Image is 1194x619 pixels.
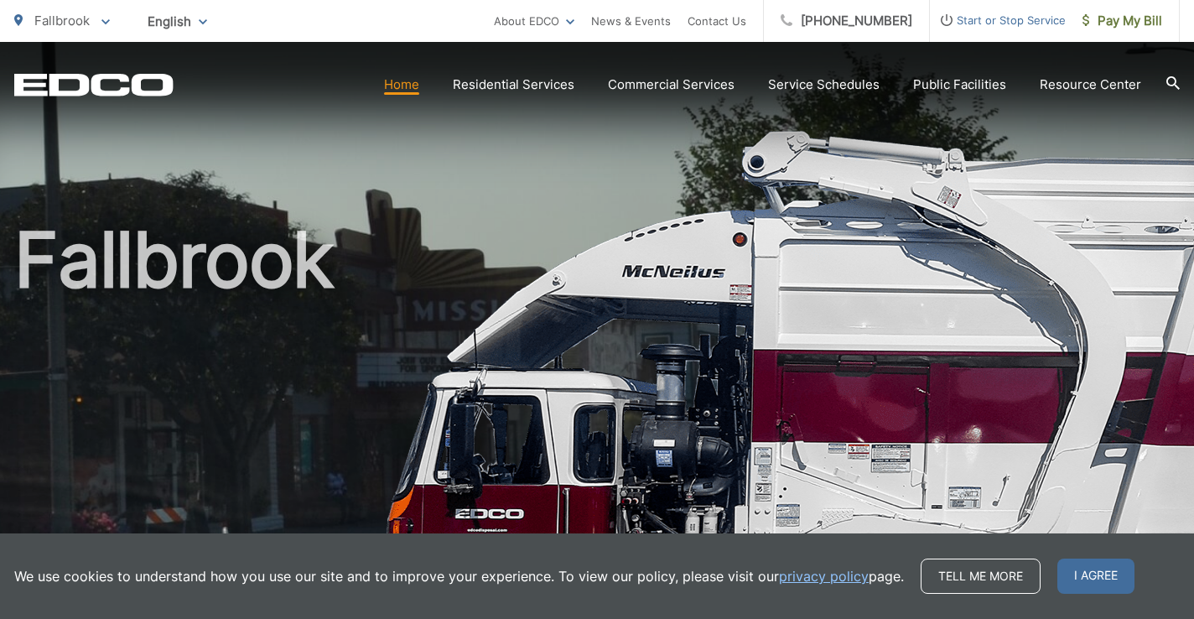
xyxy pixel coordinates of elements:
[135,7,220,36] span: English
[453,75,574,95] a: Residential Services
[921,559,1041,594] a: Tell me more
[913,75,1006,95] a: Public Facilities
[1040,75,1141,95] a: Resource Center
[14,73,174,96] a: EDCD logo. Return to the homepage.
[1057,559,1134,594] span: I agree
[1082,11,1162,31] span: Pay My Bill
[14,566,904,586] p: We use cookies to understand how you use our site and to improve your experience. To view our pol...
[384,75,419,95] a: Home
[591,11,671,31] a: News & Events
[608,75,735,95] a: Commercial Services
[34,13,90,29] span: Fallbrook
[688,11,746,31] a: Contact Us
[768,75,880,95] a: Service Schedules
[779,566,869,586] a: privacy policy
[494,11,574,31] a: About EDCO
